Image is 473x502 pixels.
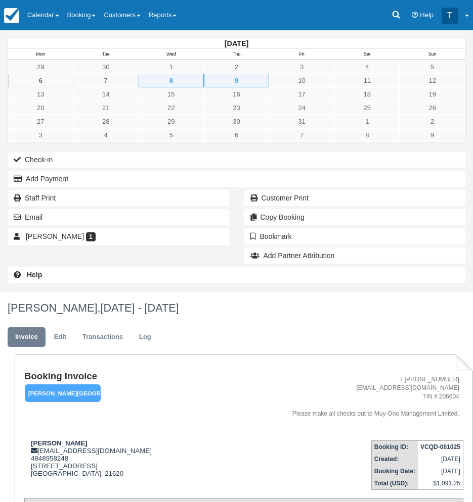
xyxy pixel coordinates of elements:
a: 18 [334,87,400,101]
a: 24 [269,101,334,115]
a: 20 [8,101,73,115]
button: Check-in [8,152,465,168]
th: Mon [8,49,73,60]
a: 4 [334,60,400,74]
a: Transactions [75,327,131,347]
td: [DATE] [418,465,463,477]
a: 15 [139,87,204,101]
a: 8 [334,128,400,142]
a: Help [8,267,465,283]
a: 29 [139,115,204,128]
a: 7 [73,74,139,87]
a: [PERSON_NAME] 1 [8,228,229,244]
button: Copy Booking [244,209,466,225]
th: Wed [139,49,204,60]
a: 28 [73,115,139,128]
td: $1,091.25 [418,477,463,490]
span: 1 [86,232,96,241]
a: 8 [139,74,204,87]
a: 4 [73,128,139,142]
button: Add Partner Attribution [244,247,466,264]
th: Fri [269,49,334,60]
a: 21 [73,101,139,115]
button: Email [8,209,229,225]
a: 3 [8,128,73,142]
a: 22 [139,101,204,115]
a: 1 [334,115,400,128]
a: 30 [204,115,269,128]
a: 12 [400,74,465,87]
a: Customer Print [244,190,466,206]
div: [EMAIL_ADDRESS][DOMAIN_NAME] 4848958248 [STREET_ADDRESS] [GEOGRAPHIC_DATA], 21620 [24,439,209,490]
a: 6 [8,74,73,87]
a: 5 [139,128,204,142]
a: 30 [73,60,139,74]
a: 9 [204,74,269,87]
a: 2 [204,60,269,74]
a: 16 [204,87,269,101]
button: Bookmark [244,228,466,244]
th: Booking Date: [371,465,418,477]
a: 25 [334,101,400,115]
a: 14 [73,87,139,101]
a: 17 [269,87,334,101]
a: [PERSON_NAME][GEOGRAPHIC_DATA] [24,384,97,403]
th: Sat [334,49,400,60]
b: Help [27,271,42,279]
i: Help [412,12,418,19]
span: [PERSON_NAME] [26,232,84,240]
a: 11 [334,74,400,87]
strong: [PERSON_NAME] [31,439,88,447]
a: 26 [400,101,465,115]
a: 7 [269,128,334,142]
h1: [PERSON_NAME], [8,302,465,314]
div: T [442,8,458,24]
button: Add Payment [8,171,465,187]
a: 9 [400,128,465,142]
a: 13 [8,87,73,101]
a: 19 [400,87,465,101]
a: 29 [8,60,73,74]
a: 10 [269,74,334,87]
span: Help [420,11,434,19]
a: Staff Print [8,190,229,206]
strong: [DATE] [225,39,248,47]
em: [PERSON_NAME][GEOGRAPHIC_DATA] [25,384,101,402]
a: Edit [47,327,74,347]
th: Thu [204,49,269,60]
span: [DATE] - [DATE] [100,302,179,314]
a: 1 [139,60,204,74]
strong: VCQD-061025 [420,443,460,450]
th: Created: [371,453,418,465]
a: 5 [400,60,465,74]
a: 27 [8,115,73,128]
th: Total (USD): [371,477,418,490]
a: Invoice [8,327,46,347]
a: 31 [269,115,334,128]
th: Tue [73,49,139,60]
address: + [PHONE_NUMBER] [EMAIL_ADDRESS][DOMAIN_NAME] TIN # 206604 Please make all checks out to Muy-Ono ... [213,375,459,419]
td: [DATE] [418,453,463,465]
a: 23 [204,101,269,115]
a: 6 [204,128,269,142]
a: 2 [400,115,465,128]
img: checkfront-main-nav-mini-logo.png [4,8,19,23]
a: 3 [269,60,334,74]
a: Log [132,327,159,347]
h1: Booking Invoice [24,371,209,382]
th: Sun [400,49,465,60]
th: Booking ID: [371,441,418,454]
